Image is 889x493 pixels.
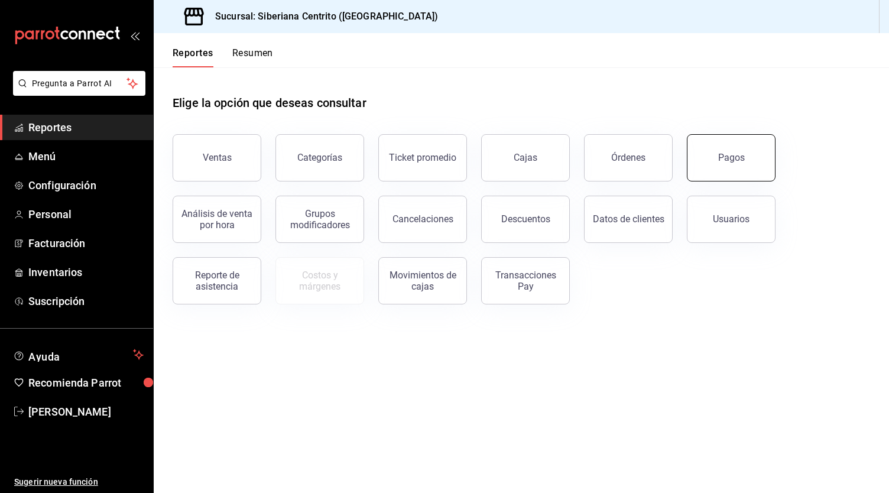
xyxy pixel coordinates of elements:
button: Ticket promedio [378,134,467,181]
span: Facturación [28,235,144,251]
div: Análisis de venta por hora [180,208,254,231]
div: Movimientos de cajas [386,270,459,292]
button: Resumen [232,47,273,67]
div: Costos y márgenes [283,270,356,292]
div: Grupos modificadores [283,208,356,231]
div: Órdenes [611,152,645,163]
div: Reporte de asistencia [180,270,254,292]
button: Transacciones Pay [481,257,570,304]
button: Pregunta a Parrot AI [13,71,145,96]
div: Usuarios [713,213,750,225]
span: Recomienda Parrot [28,375,144,391]
div: Datos de clientes [593,213,664,225]
div: Cancelaciones [392,213,453,225]
div: Transacciones Pay [489,270,562,292]
span: Suscripción [28,293,144,309]
span: [PERSON_NAME] [28,404,144,420]
span: Menú [28,148,144,164]
button: Cajas [481,134,570,181]
span: Reportes [28,119,144,135]
div: navigation tabs [173,47,273,67]
span: Inventarios [28,264,144,280]
span: Configuración [28,177,144,193]
button: Contrata inventarios para ver este reporte [275,257,364,304]
span: Ayuda [28,348,128,362]
button: Datos de clientes [584,196,673,243]
button: Ventas [173,134,261,181]
div: Ventas [203,152,232,163]
button: Reporte de asistencia [173,257,261,304]
div: Cajas [514,152,537,163]
span: Sugerir nueva función [14,476,144,488]
div: Descuentos [501,213,550,225]
a: Pregunta a Parrot AI [8,86,145,98]
span: Personal [28,206,144,222]
div: Categorías [297,152,342,163]
h3: Sucursal: Siberiana Centrito ([GEOGRAPHIC_DATA]) [206,9,438,24]
h1: Elige la opción que deseas consultar [173,94,366,112]
button: Cancelaciones [378,196,467,243]
span: Pregunta a Parrot AI [32,77,127,90]
button: Pagos [687,134,776,181]
button: Descuentos [481,196,570,243]
button: Análisis de venta por hora [173,196,261,243]
button: Usuarios [687,196,776,243]
div: Pagos [718,152,745,163]
div: Ticket promedio [389,152,456,163]
button: Grupos modificadores [275,196,364,243]
button: Órdenes [584,134,673,181]
button: Categorías [275,134,364,181]
button: open_drawer_menu [130,31,139,40]
button: Movimientos de cajas [378,257,467,304]
button: Reportes [173,47,213,67]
